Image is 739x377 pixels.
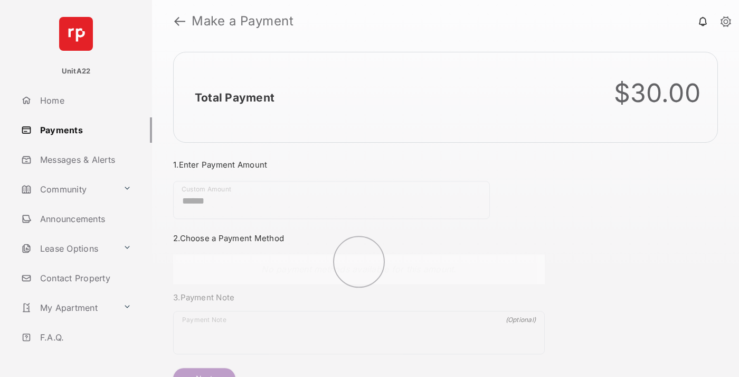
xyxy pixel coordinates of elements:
p: UnitA22 [62,66,91,77]
a: Community [17,177,119,202]
a: F.A.Q. [17,325,152,350]
a: Announcements [17,206,152,232]
h3: 2. Choose a Payment Method [173,233,545,243]
h2: Total Payment [195,91,274,104]
a: Messages & Alerts [17,147,152,172]
h3: 1. Enter Payment Amount [173,160,545,170]
a: Home [17,88,152,113]
strong: Make a Payment [192,15,293,27]
h3: 3. Payment Note [173,292,545,302]
a: Contact Property [17,265,152,291]
a: My Apartment [17,295,119,320]
div: $30.00 [614,78,701,108]
a: Payments [17,117,152,143]
a: Lease Options [17,236,119,261]
img: svg+xml;base64,PHN2ZyB4bWxucz0iaHR0cDovL3d3dy53My5vcmcvMjAwMC9zdmciIHdpZHRoPSI2NCIgaGVpZ2h0PSI2NC... [59,17,93,51]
